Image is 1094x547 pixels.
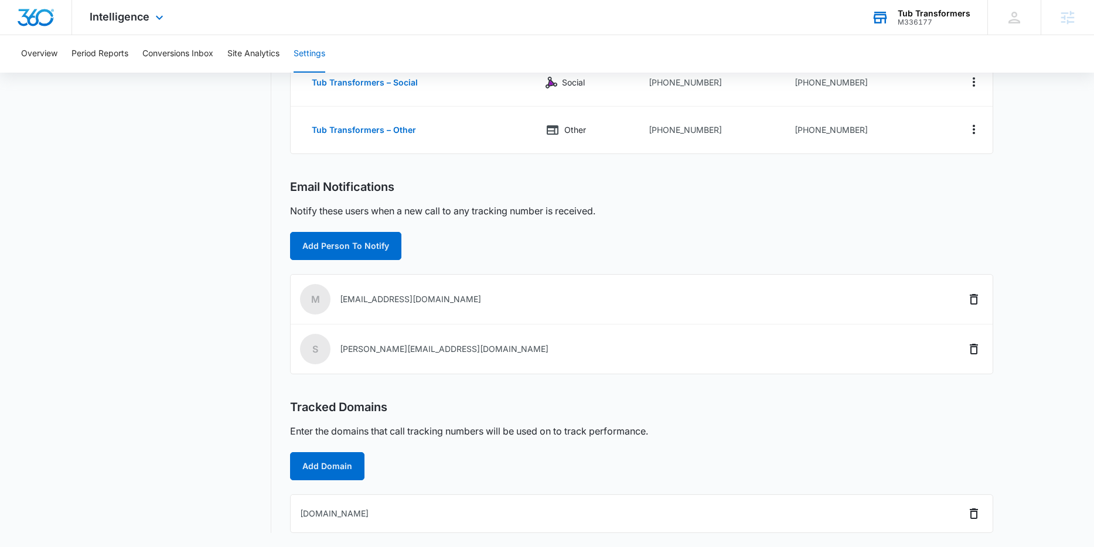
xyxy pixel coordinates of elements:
[290,232,401,260] button: Add Person To Notify
[965,120,983,139] button: Actions
[965,504,983,523] button: Delete
[21,35,57,73] button: Overview
[227,35,280,73] button: Site Analytics
[546,77,557,88] img: Social
[898,9,970,18] div: account name
[71,35,128,73] button: Period Reports
[291,324,906,374] td: [PERSON_NAME][EMAIL_ADDRESS][DOMAIN_NAME]
[300,116,428,144] button: Tub Transformers – Other
[300,334,330,364] span: S
[142,35,213,73] button: Conversions Inbox
[290,424,648,438] p: Enter the domains that call tracking numbers will be used on to track performance.
[290,180,394,194] h2: Email Notifications
[300,284,330,314] span: M
[291,495,782,532] td: [DOMAIN_NAME]
[562,76,585,89] p: Social
[291,275,906,324] td: [EMAIL_ADDRESS][DOMAIN_NAME]
[785,107,933,153] td: [PHONE_NUMBER]
[639,59,785,107] td: [PHONE_NUMBER]
[294,35,325,73] button: Settings
[898,18,970,26] div: account id
[965,340,983,358] button: Delete
[965,73,983,91] button: Actions
[290,452,364,480] button: Add Domain
[290,400,387,415] h2: Tracked Domains
[300,69,430,97] button: Tub Transformers – Social
[564,124,586,136] p: Other
[90,11,149,23] span: Intelligence
[290,204,595,218] p: Notify these users when a new call to any tracking number is received.
[639,107,785,153] td: [PHONE_NUMBER]
[785,59,933,107] td: [PHONE_NUMBER]
[965,290,983,309] button: Delete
